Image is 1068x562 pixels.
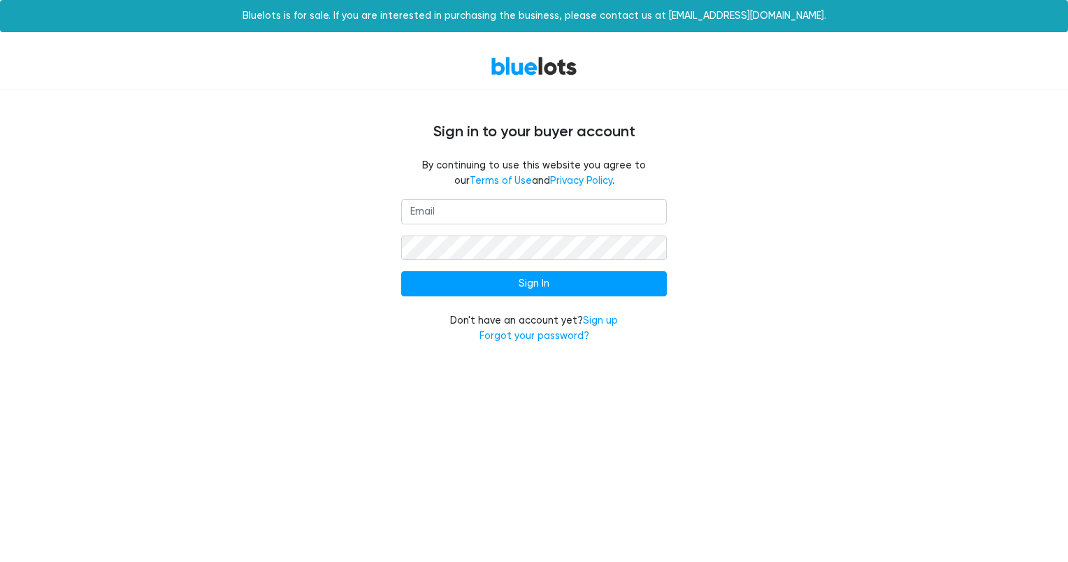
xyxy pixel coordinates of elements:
[550,175,612,187] a: Privacy Policy
[470,175,532,187] a: Terms of Use
[115,123,953,141] h4: Sign in to your buyer account
[479,330,589,342] a: Forgot your password?
[401,313,667,343] div: Don't have an account yet?
[401,199,667,224] input: Email
[583,315,618,326] a: Sign up
[401,271,667,296] input: Sign In
[401,158,667,188] fieldset: By continuing to use this website you agree to our and .
[491,56,577,76] a: BlueLots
